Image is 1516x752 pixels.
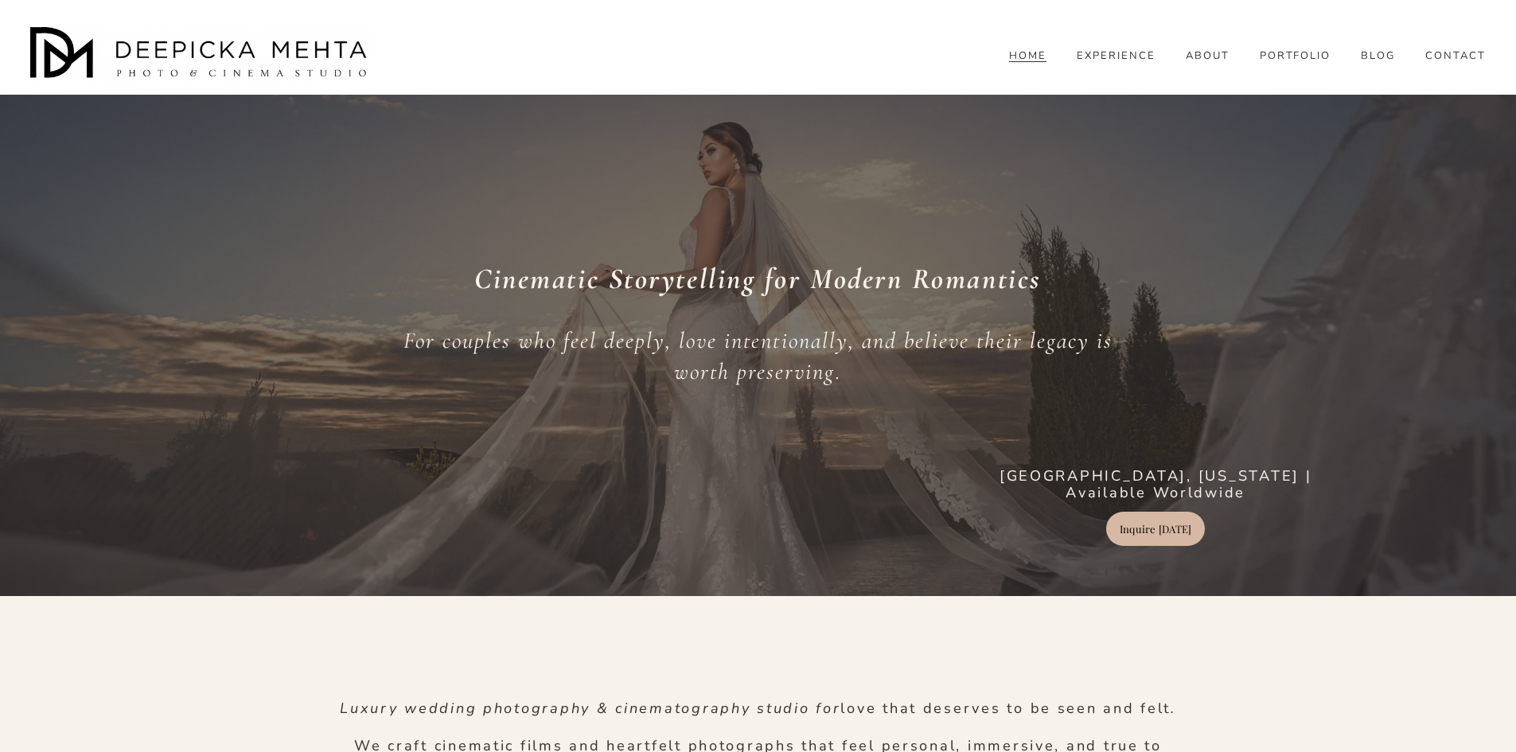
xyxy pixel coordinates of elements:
a: EXPERIENCE [1077,49,1156,63]
a: Inquire [DATE] [1106,512,1205,546]
a: HOME [1009,49,1046,63]
img: Austin Wedding Photographer - Deepicka Mehta Photography &amp; Cinematography [30,27,372,83]
a: CONTACT [1425,49,1486,63]
em: Luxury wedding photography & cinematography studio for [340,699,840,718]
a: ABOUT [1186,49,1230,63]
p: love that deserves to be seen and felt [294,700,1222,718]
em: For couples who feel deeply, love intentionally, and believe their legacy is worth preserving. [403,327,1119,384]
a: PORTFOLIO [1260,49,1331,63]
em: . [1171,699,1176,718]
a: folder dropdown [1361,49,1395,63]
span: BLOG [1361,50,1395,63]
p: [GEOGRAPHIC_DATA], [US_STATE] | Available Worldwide [996,468,1315,503]
em: Cinematic Storytelling for Modern Romantics [474,261,1042,296]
